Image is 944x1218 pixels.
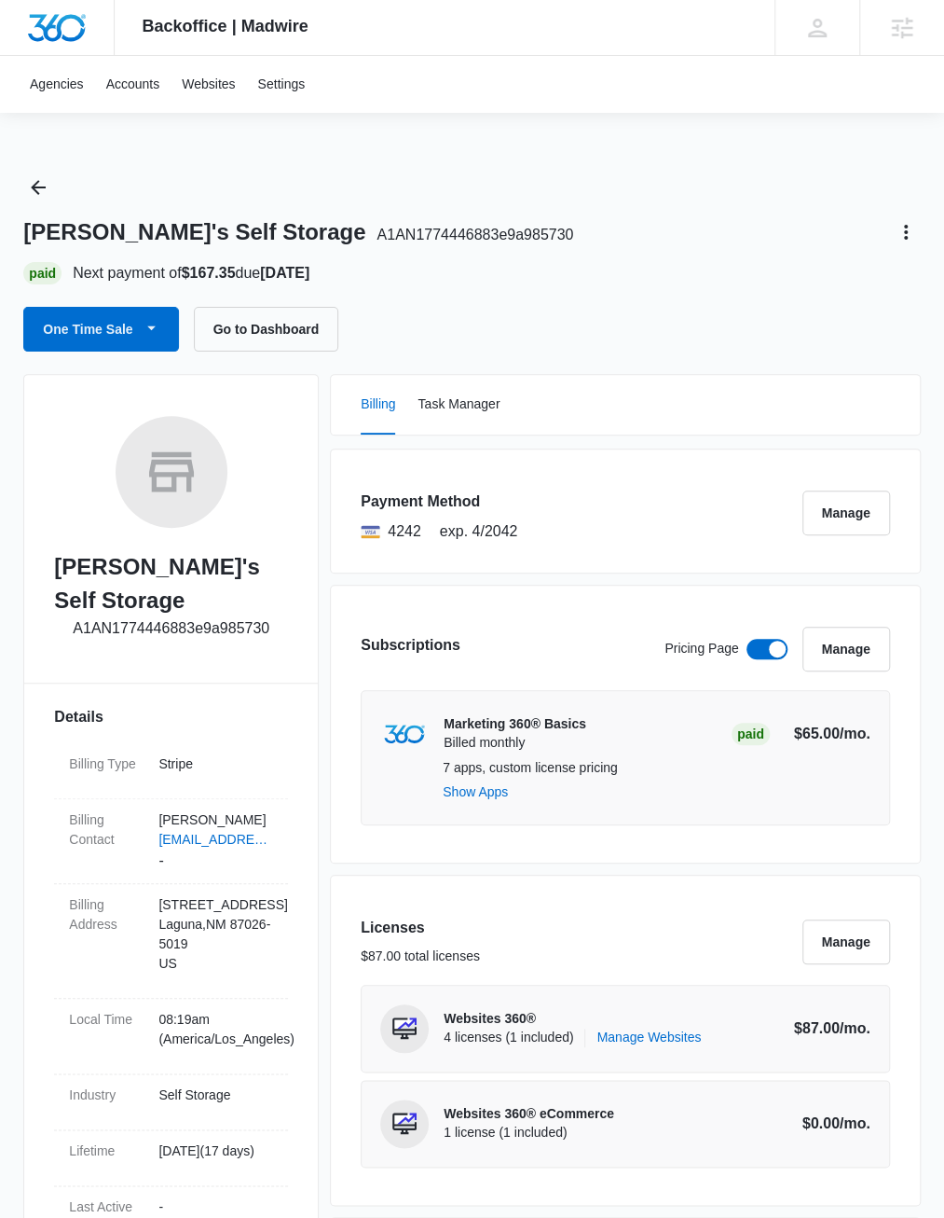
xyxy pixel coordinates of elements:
[69,1197,144,1217] dt: Last Active
[19,56,95,113] a: Agencies
[260,265,309,281] strong: [DATE]
[171,56,246,113] a: Websites
[73,617,269,640] p: A1AN1774446883e9a985730
[840,1020,870,1036] span: /mo.
[23,262,62,284] div: Paid
[443,785,618,798] button: Show Apps
[158,830,273,850] a: [EMAIL_ADDRESS][DOMAIN_NAME]
[158,754,273,774] p: Stripe
[95,56,171,113] a: Accounts
[783,1017,870,1040] p: $87.00
[54,1074,288,1130] div: IndustrySelf Storage
[783,723,870,745] p: $65.00
[417,375,499,435] button: Task Manager
[384,725,424,744] img: marketing360Logo
[443,758,618,778] p: 7 apps, custom license pricing
[891,217,921,247] button: Actions
[23,173,53,202] button: Back
[596,1029,701,1047] a: Manage Websites
[247,56,317,113] a: Settings
[54,1130,288,1186] div: Lifetime[DATE](17 days)
[361,947,480,966] p: $87.00 total licenses
[54,999,288,1074] div: Local Time08:19am (America/Los_Angeles)
[158,1142,273,1161] p: [DATE] ( 17 days )
[73,262,309,284] p: Next payment of due
[158,1010,273,1049] p: 08:19am ( America/Los_Angeles )
[361,917,480,939] h3: Licenses
[54,799,288,884] div: Billing Contact[PERSON_NAME][EMAIL_ADDRESS][DOMAIN_NAME]-
[158,1086,273,1105] p: Self Storage
[840,1115,870,1131] span: /mo.
[194,307,339,352] button: Go to Dashboard
[361,634,460,657] h3: Subscriptions
[376,227,573,242] span: A1AN1774446883e9a985730
[23,218,573,246] h1: [PERSON_NAME]'s Self Storage
[444,734,586,753] p: Billed monthly
[158,810,273,872] dd: -
[361,491,517,513] h3: Payment Method
[802,920,890,964] button: Manage
[54,884,288,999] div: Billing Address[STREET_ADDRESS]Laguna,NM 87026-5019US
[732,723,770,745] div: Paid
[54,550,288,617] h2: [PERSON_NAME]'s Self Storage
[388,520,421,543] span: Visa ending with
[182,265,236,281] strong: $167.35
[69,1086,144,1105] dt: Industry
[69,1142,144,1161] dt: Lifetime
[143,17,308,36] span: Backoffice | Madwire
[444,1029,701,1047] span: 4 licenses (1 included)
[444,715,586,734] p: Marketing 360® Basics
[440,520,518,543] span: exp. 4/2042
[444,1010,701,1029] p: Websites 360®
[158,895,273,974] p: [STREET_ADDRESS] Laguna , NM 87026-5019 US
[23,307,178,352] button: One Time Sale
[158,1197,273,1217] p: -
[783,1113,870,1135] p: $0.00
[54,706,103,728] span: Details
[840,726,870,741] span: /mo.
[802,627,890,671] button: Manage
[69,895,144,934] dt: Billing Address
[54,743,288,799] div: Billing TypeStripe
[69,810,144,850] dt: Billing Contact
[664,639,738,659] p: Pricing Page
[158,810,273,830] p: [PERSON_NAME]
[361,375,395,435] button: Billing
[444,1105,614,1124] p: Websites 360® eCommerce
[69,754,144,774] dt: Billing Type
[802,491,890,535] button: Manage
[69,1010,144,1030] dt: Local Time
[444,1124,614,1142] span: 1 license (1 included)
